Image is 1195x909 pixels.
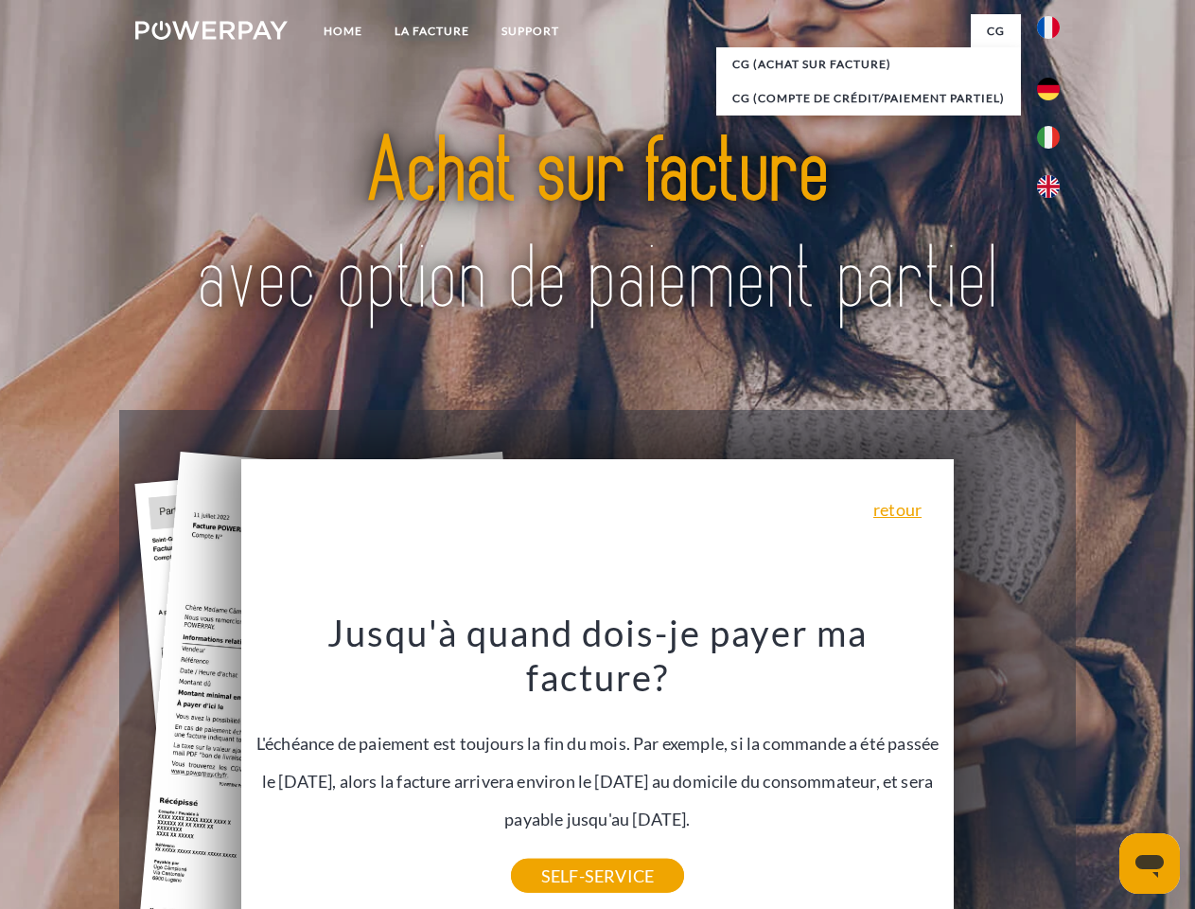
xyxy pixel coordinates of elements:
[873,501,922,518] a: retour
[308,14,378,48] a: Home
[1037,16,1060,39] img: fr
[135,21,288,40] img: logo-powerpay-white.svg
[253,610,943,701] h3: Jusqu'à quand dois-je payer ma facture?
[1037,78,1060,100] img: de
[1037,126,1060,149] img: it
[971,14,1021,48] a: CG
[485,14,575,48] a: Support
[181,91,1014,363] img: title-powerpay_fr.svg
[511,859,684,893] a: SELF-SERVICE
[378,14,485,48] a: LA FACTURE
[716,47,1021,81] a: CG (achat sur facture)
[716,81,1021,116] a: CG (Compte de crédit/paiement partiel)
[1119,833,1180,894] iframe: Bouton de lancement de la fenêtre de messagerie
[253,610,943,876] div: L'échéance de paiement est toujours la fin du mois. Par exemple, si la commande a été passée le [...
[1037,175,1060,198] img: en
